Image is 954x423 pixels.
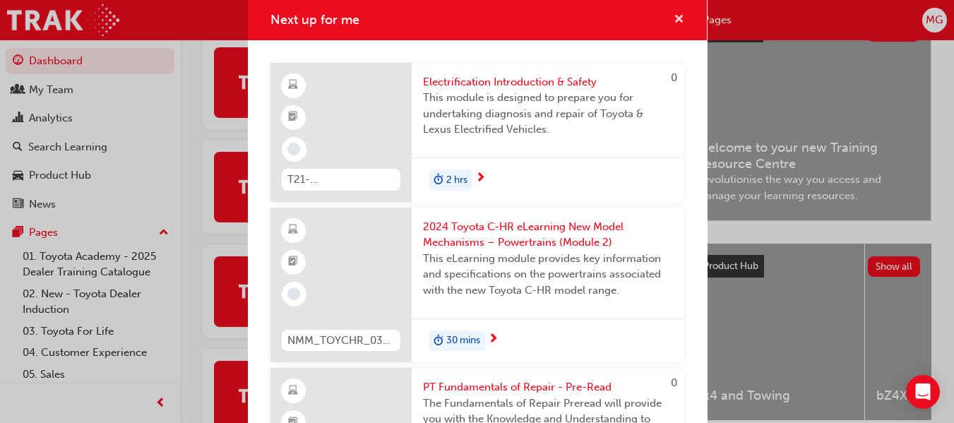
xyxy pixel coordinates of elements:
span: 0 [671,71,677,84]
span: 2024 Toyota C-HR eLearning New Model Mechanisms – Powertrains (Module 2) [423,219,673,251]
a: NMM_TOYCHR_032024_MODULE_22024 Toyota C-HR eLearning New Model Mechanisms – Powertrains (Module 2... [270,208,684,363]
span: PT Fundamentals of Repair - Pre-Read [423,379,673,395]
span: duration-icon [434,171,443,189]
span: learningResourceType_ELEARNING-icon [288,76,298,95]
span: T21-FOD_HVIS_PREREQ [287,172,395,188]
span: cross-icon [674,14,684,27]
span: 30 mins [446,333,480,349]
span: booktick-icon [288,253,298,271]
span: learningRecordVerb_NONE-icon [287,287,300,300]
span: booktick-icon [288,108,298,126]
span: next-icon [488,333,499,346]
span: next-icon [475,172,486,185]
span: Next up for me [270,12,359,28]
span: duration-icon [434,332,443,350]
a: 0T21-FOD_HVIS_PREREQElectrification Introduction & SafetyThis module is designed to prepare you f... [270,63,684,202]
span: 2 hrs [446,172,467,189]
div: Open Intercom Messenger [906,375,940,409]
span: learningResourceType_ELEARNING-icon [288,221,298,239]
span: This module is designed to prepare you for undertaking diagnosis and repair of Toyota & Lexus Ele... [423,90,673,138]
span: 0 [671,376,677,389]
span: learningRecordVerb_NONE-icon [287,143,300,155]
span: Electrification Introduction & Safety [423,74,673,90]
button: cross-icon [674,11,684,29]
span: learningResourceType_ELEARNING-icon [288,382,298,400]
span: NMM_TOYCHR_032024_MODULE_2 [287,333,395,349]
span: This eLearning module provides key information and specifications on the powertrains associated w... [423,251,673,299]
